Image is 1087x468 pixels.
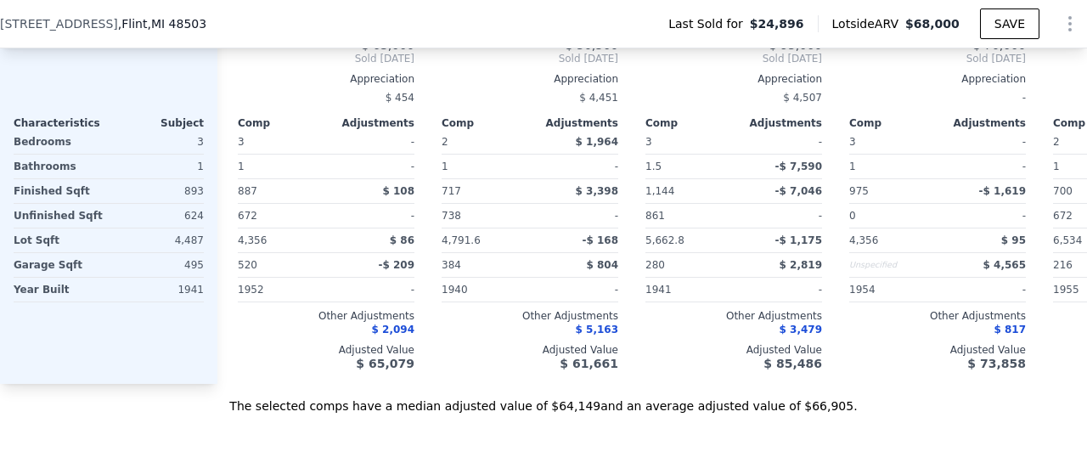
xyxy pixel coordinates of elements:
span: 6,534 [1053,234,1082,246]
div: 495 [112,253,204,277]
span: 2 [442,136,448,148]
div: Appreciation [442,72,618,86]
div: 1 [442,155,527,178]
span: $ 1,964 [576,136,618,148]
div: - [329,130,414,154]
div: Other Adjustments [442,309,618,323]
div: 1940 [442,278,527,302]
div: - [941,130,1026,154]
span: 4,356 [849,234,878,246]
span: $ 5,163 [576,324,618,335]
span: , Flint [118,15,206,32]
span: $ 817 [994,324,1026,335]
span: 4,791.6 [442,234,481,246]
div: - [329,278,414,302]
span: 384 [442,259,461,271]
span: 5,662.8 [645,234,684,246]
span: -$ 168 [582,234,618,246]
span: 0 [849,210,856,222]
div: 1954 [849,278,934,302]
div: Comp [645,116,734,130]
div: - [941,155,1026,178]
span: $ 3,479 [780,324,822,335]
span: $68,000 [905,17,960,31]
span: 975 [849,185,869,197]
div: Comp [442,116,530,130]
span: $ 2,819 [780,259,822,271]
span: 2 [1053,136,1060,148]
div: - [329,204,414,228]
div: Subject [109,116,204,130]
span: $ 65,079 [356,357,414,370]
div: 1.5 [645,155,730,178]
span: -$ 1,175 [775,234,822,246]
span: 672 [238,210,257,222]
span: $24,896 [750,15,804,32]
div: 624 [112,204,204,228]
div: - [533,278,618,302]
span: $ 4,565 [983,259,1026,271]
span: 887 [238,185,257,197]
div: - [533,155,618,178]
span: 700 [1053,185,1073,197]
span: 672 [1053,210,1073,222]
span: 738 [442,210,461,222]
div: - [849,86,1026,110]
div: - [737,204,822,228]
span: $ 4,451 [579,92,618,104]
div: - [533,204,618,228]
div: 893 [112,179,204,203]
div: Other Adjustments [849,309,1026,323]
div: Bedrooms [14,130,105,154]
div: Adjusted Value [442,343,618,357]
div: Adjusted Value [645,343,822,357]
div: Adjustments [734,116,822,130]
div: - [329,155,414,178]
span: $ 61,661 [560,357,618,370]
span: $ 2,094 [372,324,414,335]
div: Garage Sqft [14,253,105,277]
span: -$ 1,619 [979,185,1026,197]
div: Adjustments [326,116,414,130]
div: 1 [238,155,323,178]
span: 4,356 [238,234,267,246]
div: Other Adjustments [238,309,414,323]
span: $ 3,398 [576,185,618,197]
div: - [941,204,1026,228]
span: 3 [238,136,245,148]
div: Adjustments [938,116,1026,130]
div: Comp [849,116,938,130]
div: 4,487 [112,228,204,252]
div: Comp [238,116,326,130]
span: 520 [238,259,257,271]
div: Adjusted Value [238,343,414,357]
span: 3 [645,136,652,148]
div: - [737,278,822,302]
div: Adjusted Value [849,343,1026,357]
div: Lot Sqft [14,228,105,252]
span: 861 [645,210,665,222]
span: 1,144 [645,185,674,197]
span: -$ 7,590 [775,161,822,172]
div: 1 [112,155,204,178]
div: Characteristics [14,116,109,130]
span: $ 454 [386,92,414,104]
span: $ 73,858 [967,357,1026,370]
div: 3 [112,130,204,154]
div: Adjustments [530,116,618,130]
span: Sold [DATE] [238,52,414,65]
button: Show Options [1053,7,1087,41]
span: $ 95 [1001,234,1026,246]
div: 1941 [645,278,730,302]
span: -$ 7,046 [775,185,822,197]
div: Bathrooms [14,155,105,178]
span: Last Sold for [668,15,750,32]
span: 216 [1053,259,1073,271]
span: $ 108 [382,185,414,197]
div: Year Built [14,278,105,302]
div: Other Adjustments [645,309,822,323]
div: 1952 [238,278,323,302]
span: 3 [849,136,856,148]
span: $ 86 [390,234,414,246]
div: Appreciation [645,72,822,86]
